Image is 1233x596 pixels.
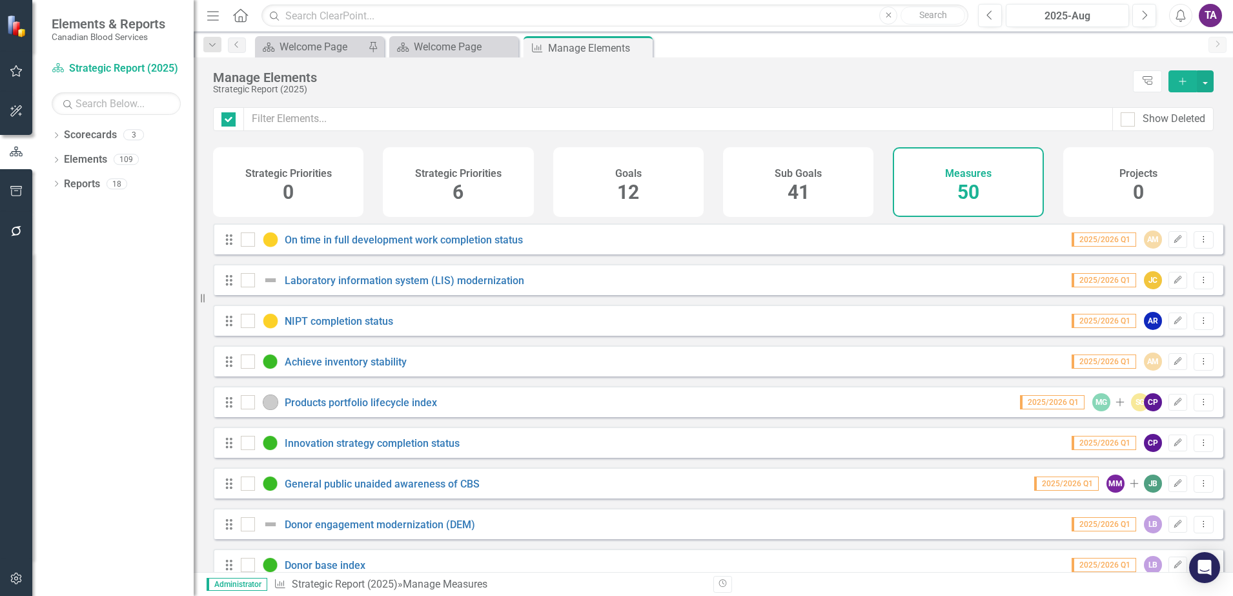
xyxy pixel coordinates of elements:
[1144,231,1162,249] div: AM
[292,578,398,590] a: Strategic Report (2025)
[919,10,947,20] span: Search
[123,130,144,141] div: 3
[788,181,810,203] span: 41
[263,395,278,410] img: No Information
[415,168,502,180] h4: Strategic Priorities
[263,435,278,451] img: On Target
[414,39,515,55] div: Welcome Page
[258,39,365,55] a: Welcome Page
[1106,475,1125,493] div: MM
[1072,436,1136,450] span: 2025/2026 Q1
[1144,393,1162,411] div: CP
[6,14,30,37] img: ClearPoint Strategy
[213,85,1126,94] div: Strategic Report (2025)
[1144,353,1162,371] div: AM
[1199,4,1222,27] button: TA
[957,181,979,203] span: 50
[1072,355,1136,369] span: 2025/2026 Q1
[263,517,278,532] img: Not Defined
[285,234,523,246] a: On time in full development work completion status
[64,177,100,192] a: Reports
[263,313,278,329] img: Caution
[52,92,181,115] input: Search Below...
[1144,515,1162,533] div: LB
[283,181,294,203] span: 0
[261,5,968,27] input: Search ClearPoint...
[263,232,278,247] img: Caution
[285,315,393,327] a: NIPT completion status
[901,6,965,25] button: Search
[1133,181,1144,203] span: 0
[64,128,117,143] a: Scorecards
[52,32,165,42] small: Canadian Blood Services
[280,39,365,55] div: Welcome Page
[285,437,460,449] a: Innovation strategy completion status
[52,61,181,76] a: Strategic Report (2025)
[245,168,332,180] h4: Strategic Priorities
[285,356,407,368] a: Achieve inventory stability
[207,578,267,591] span: Administrator
[1144,271,1162,289] div: JC
[1143,112,1205,127] div: Show Deleted
[263,272,278,288] img: Not Defined
[1072,558,1136,572] span: 2025/2026 Q1
[1144,475,1162,493] div: JB
[1131,393,1149,411] div: SG
[1144,312,1162,330] div: AR
[1072,232,1136,247] span: 2025/2026 Q1
[945,168,992,180] h4: Measures
[64,152,107,167] a: Elements
[1144,434,1162,452] div: CP
[263,354,278,369] img: On Target
[285,396,437,409] a: Products portfolio lifecycle index
[1034,477,1099,491] span: 2025/2026 Q1
[617,181,639,203] span: 12
[263,476,278,491] img: On Target
[392,39,515,55] a: Welcome Page
[243,107,1113,131] input: Filter Elements...
[1020,395,1085,409] span: 2025/2026 Q1
[1144,556,1162,574] div: LB
[548,40,649,56] div: Manage Elements
[775,168,822,180] h4: Sub Goals
[107,178,127,189] div: 18
[285,478,480,490] a: General public unaided awareness of CBS
[274,577,704,592] div: » Manage Measures
[114,154,139,165] div: 109
[213,70,1126,85] div: Manage Elements
[1189,552,1220,583] div: Open Intercom Messenger
[1072,517,1136,531] span: 2025/2026 Q1
[1006,4,1129,27] button: 2025-Aug
[1010,8,1125,24] div: 2025-Aug
[1092,393,1110,411] div: MG
[285,519,475,531] a: Donor engagement modernization (DEM)
[453,181,464,203] span: 6
[285,274,524,287] a: Laboratory information system (LIS) modernization
[52,16,165,32] span: Elements & Reports
[285,559,365,571] a: Donor base index
[263,557,278,573] img: On Target
[1072,314,1136,328] span: 2025/2026 Q1
[1119,168,1157,180] h4: Projects
[1072,273,1136,287] span: 2025/2026 Q1
[615,168,642,180] h4: Goals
